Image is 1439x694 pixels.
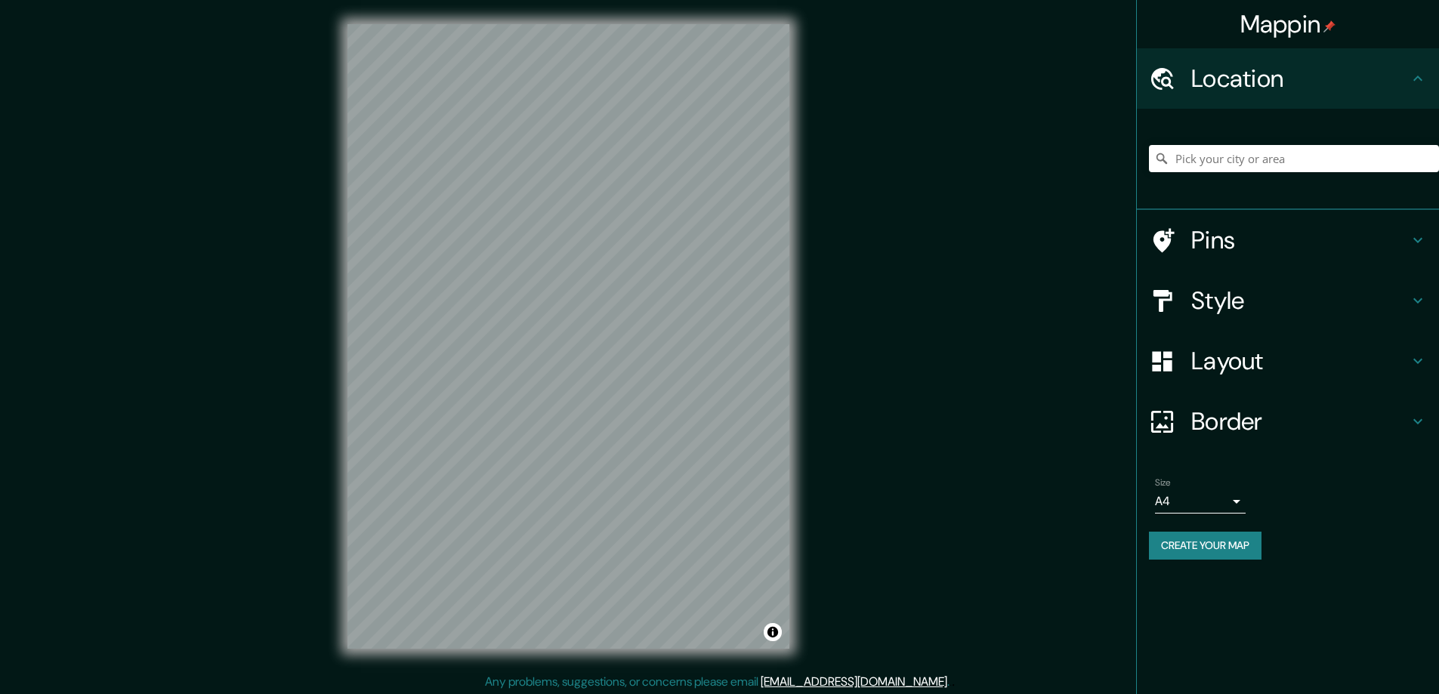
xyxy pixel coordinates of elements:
button: Create your map [1149,532,1261,560]
h4: Mappin [1240,9,1336,39]
canvas: Map [347,24,789,649]
div: Border [1137,391,1439,452]
h4: Style [1191,285,1409,316]
input: Pick your city or area [1149,145,1439,172]
p: Any problems, suggestions, or concerns please email . [485,673,950,691]
div: Layout [1137,331,1439,391]
button: Toggle attribution [764,623,782,641]
div: Pins [1137,210,1439,270]
a: [EMAIL_ADDRESS][DOMAIN_NAME] [761,674,947,689]
h4: Border [1191,406,1409,436]
div: . [952,673,955,691]
img: pin-icon.png [1323,20,1336,32]
div: A4 [1155,489,1246,514]
h4: Pins [1191,225,1409,255]
div: Location [1137,48,1439,109]
label: Size [1155,477,1171,489]
div: . [950,673,952,691]
h4: Layout [1191,346,1409,376]
h4: Location [1191,63,1409,94]
div: Style [1137,270,1439,331]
